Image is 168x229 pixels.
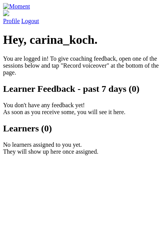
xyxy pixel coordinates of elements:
h2: Learners (0) [3,123,165,134]
a: Profile [3,10,165,24]
h1: Hey, carina_koch. [3,33,165,47]
img: Moment [3,3,30,10]
p: No learners assigned to you yet. They will show up here once assigned. [3,141,165,155]
h2: Learner Feedback - past 7 days (0) [3,84,165,94]
p: You are logged in! To give coaching feedback, open one of the sessions below and tap "Record voic... [3,55,165,76]
a: Logout [21,18,39,24]
p: You don't have any feedback yet! As soon as you receive some, you will see it here. [3,102,165,116]
img: default_avatar-b4e2223d03051bc43aaaccfb402a43260a3f17acc7fafc1603fdf008d6cba3c9.png [3,10,9,16]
